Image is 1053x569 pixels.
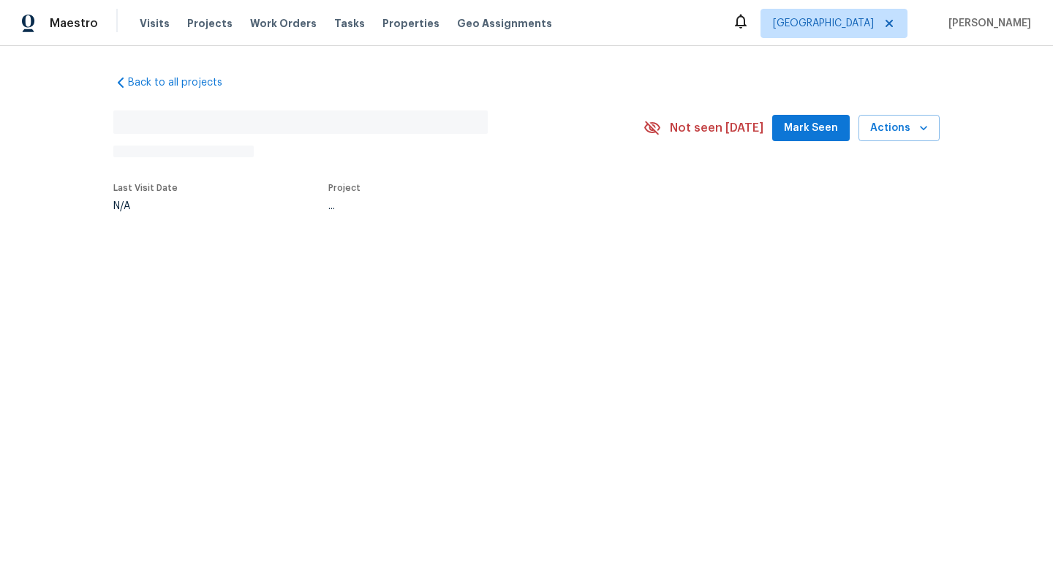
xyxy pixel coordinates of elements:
[328,201,609,211] div: ...
[250,16,317,31] span: Work Orders
[140,16,170,31] span: Visits
[772,115,850,142] button: Mark Seen
[870,119,928,137] span: Actions
[773,16,874,31] span: [GEOGRAPHIC_DATA]
[334,18,365,29] span: Tasks
[784,119,838,137] span: Mark Seen
[50,16,98,31] span: Maestro
[187,16,233,31] span: Projects
[328,184,361,192] span: Project
[113,75,254,90] a: Back to all projects
[858,115,940,142] button: Actions
[670,121,763,135] span: Not seen [DATE]
[113,201,178,211] div: N/A
[457,16,552,31] span: Geo Assignments
[943,16,1031,31] span: [PERSON_NAME]
[113,184,178,192] span: Last Visit Date
[382,16,439,31] span: Properties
